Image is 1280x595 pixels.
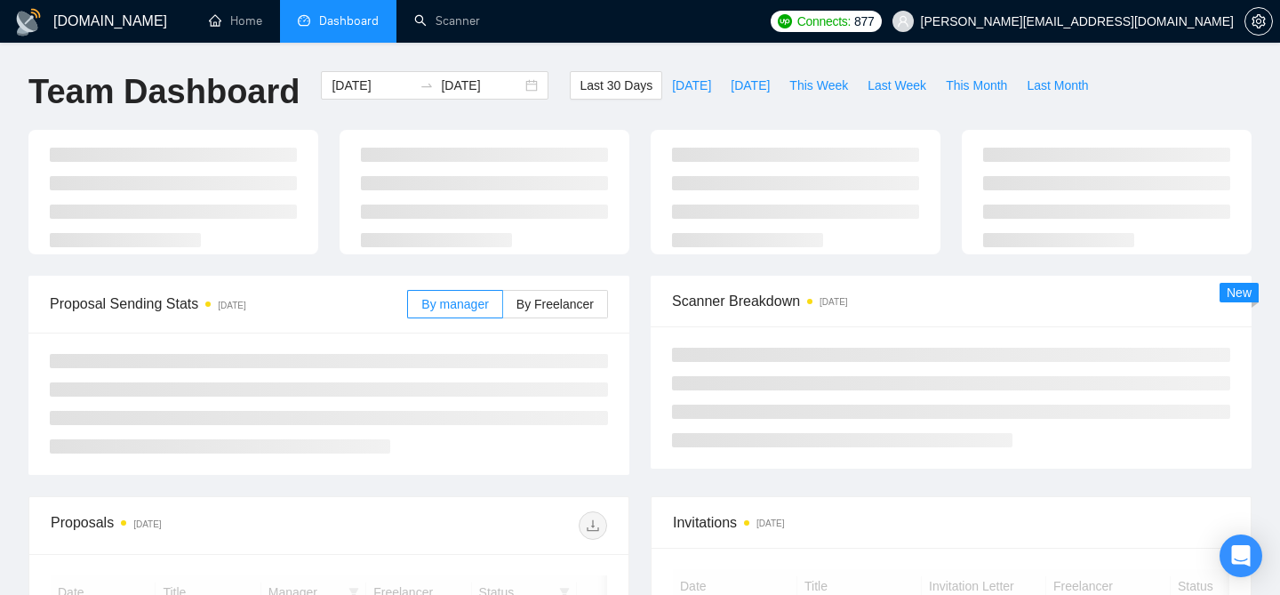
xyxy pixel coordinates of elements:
input: End date [441,76,522,95]
button: [DATE] [721,71,780,100]
a: searchScanner [414,13,480,28]
a: homeHome [209,13,262,28]
button: Last 30 Days [570,71,662,100]
input: Start date [332,76,412,95]
button: [DATE] [662,71,721,100]
span: By manager [421,297,488,311]
span: By Freelancer [516,297,594,311]
span: Invitations [673,511,1229,534]
img: logo [14,8,43,36]
span: user [897,15,909,28]
button: Last Week [858,71,936,100]
time: [DATE] [133,519,161,529]
span: swap-right [420,78,434,92]
span: New [1227,285,1252,300]
button: Last Month [1017,71,1098,100]
span: Proposal Sending Stats [50,293,407,315]
span: Last 30 Days [580,76,652,95]
a: setting [1244,14,1273,28]
span: This Month [946,76,1007,95]
span: [DATE] [672,76,711,95]
div: Proposals [51,511,329,540]
span: 877 [854,12,874,31]
time: [DATE] [756,519,784,528]
time: [DATE] [218,301,245,310]
span: Last Month [1027,76,1088,95]
time: [DATE] [820,297,847,307]
span: Scanner Breakdown [672,290,1230,312]
button: This Week [780,71,858,100]
div: Open Intercom Messenger [1220,535,1262,577]
button: This Month [936,71,1017,100]
span: [DATE] [731,76,770,95]
span: to [420,78,434,92]
span: Dashboard [319,13,379,28]
img: upwork-logo.png [778,14,792,28]
span: Connects: [797,12,851,31]
h1: Team Dashboard [28,71,300,113]
span: dashboard [298,14,310,27]
button: setting [1244,7,1273,36]
span: Last Week [868,76,926,95]
span: This Week [789,76,848,95]
span: setting [1245,14,1272,28]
